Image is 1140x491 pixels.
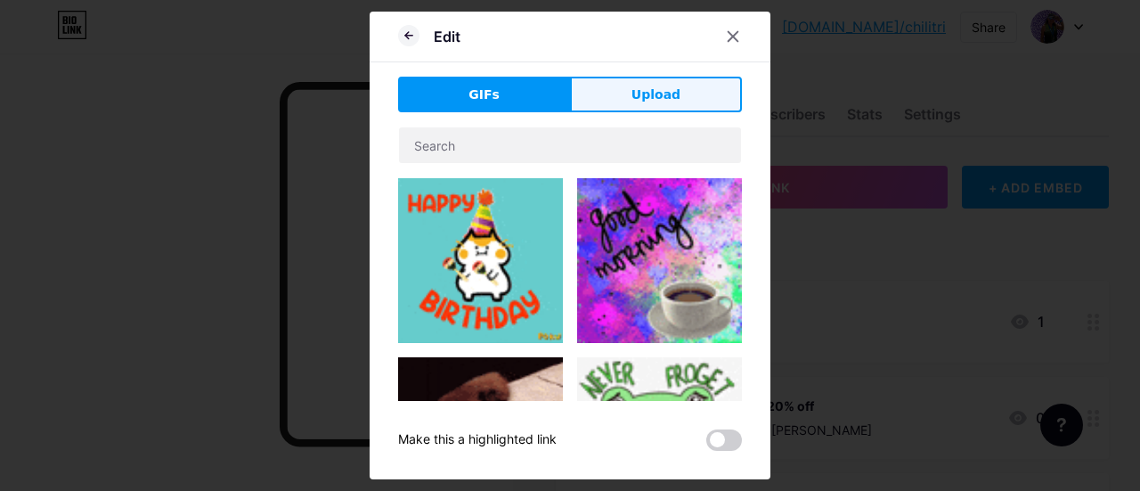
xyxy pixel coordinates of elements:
input: Search [399,127,741,163]
button: Upload [570,77,742,112]
span: GIFs [468,86,500,104]
img: Gihpy [577,178,742,343]
div: Edit [434,26,460,47]
button: GIFs [398,77,570,112]
span: Upload [631,86,680,104]
img: Gihpy [398,178,563,343]
div: Make this a highlighted link [398,430,557,451]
